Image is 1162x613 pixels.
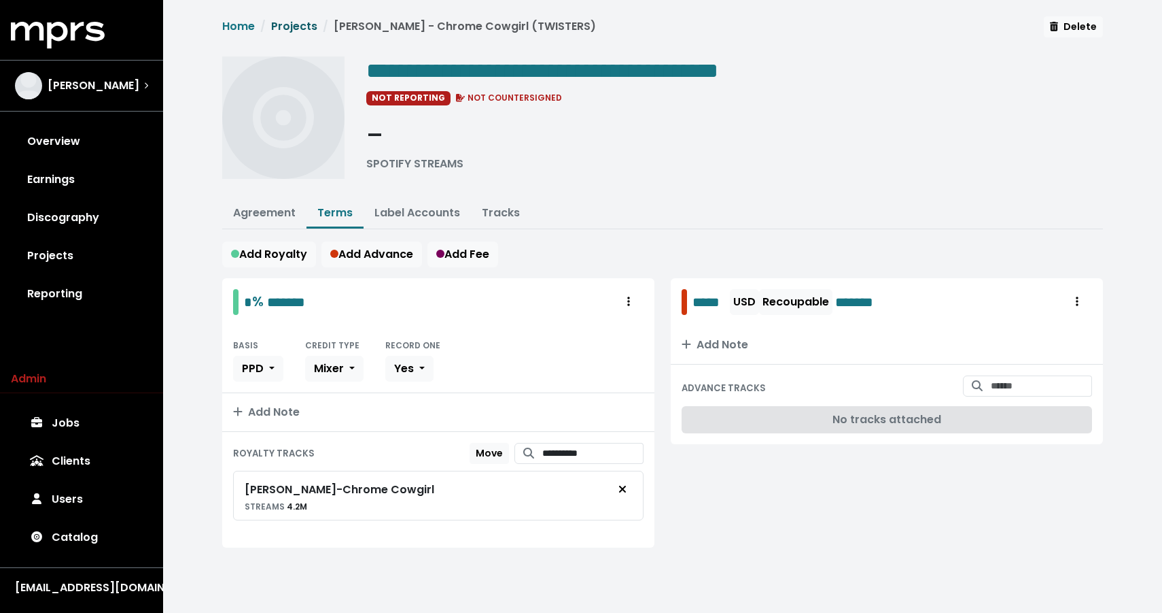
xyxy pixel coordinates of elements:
a: Terms [317,205,353,220]
span: PPD [242,361,264,376]
span: Add Fee [436,246,489,262]
input: Search for tracks by title and link them to this advance [991,376,1092,397]
span: STREAMS [245,501,285,512]
button: Royalty administration options [614,289,644,315]
span: Add Advance [330,246,413,262]
div: No tracks attached [682,406,1092,433]
a: mprs logo [11,27,105,42]
a: Catalog [11,518,152,557]
li: [PERSON_NAME] - Chrome Cowgirl (TWISTERS) [317,18,596,35]
a: Tracks [482,205,520,220]
button: Yes [385,356,434,382]
button: Add Note [671,326,1103,364]
a: Jobs [11,404,152,442]
span: Mixer [314,361,344,376]
span: Edit value [267,295,305,309]
button: Delete [1044,16,1103,37]
img: The selected account / producer [15,72,42,99]
button: Recoupable [759,289,832,315]
button: [EMAIL_ADDRESS][DOMAIN_NAME] [11,579,152,597]
a: Label Accounts [374,205,460,220]
span: NOT REPORTING [366,91,451,105]
div: [PERSON_NAME] - Chrome Cowgirl [245,482,434,498]
button: Mixer [305,356,364,382]
button: Move [470,443,509,464]
a: Earnings [11,161,152,199]
button: USD [730,289,759,315]
a: Users [11,480,152,518]
span: Add Note [682,337,748,352]
nav: breadcrumb [222,18,596,46]
small: RECORD ONE [385,339,440,351]
button: Remove royalty target [608,477,637,503]
span: Edit value [692,292,727,312]
a: Home [222,18,255,34]
button: Add Advance [321,242,422,267]
a: Overview [11,122,152,161]
span: Delete [1050,20,1097,33]
img: Album cover for this project [222,56,345,179]
span: Add Note [233,404,300,420]
span: Edit value [244,295,252,309]
div: SPOTIFY STREAMS [366,156,463,172]
a: Projects [11,237,152,275]
button: PPD [233,356,283,382]
span: Edit value [835,292,897,312]
button: Add Royalty [222,242,316,267]
span: NOT COUNTERSIGNED [453,92,563,103]
span: Edit value [366,60,718,82]
span: [PERSON_NAME] [48,78,139,94]
button: Add Note [222,393,654,431]
span: USD [733,294,756,310]
small: ADVANCE TRACKS [682,382,766,395]
small: 4.2M [245,501,307,512]
button: Royalty administration options [1062,289,1092,315]
small: CREDIT TYPE [305,339,359,351]
a: Projects [271,18,317,34]
a: Clients [11,442,152,480]
div: - [366,116,463,156]
small: ROYALTY TRACKS [233,447,315,460]
span: Recoupable [762,294,829,310]
span: Yes [394,361,414,376]
span: Move [476,446,503,460]
a: Reporting [11,275,152,313]
div: [EMAIL_ADDRESS][DOMAIN_NAME] [15,580,148,596]
span: Add Royalty [231,246,307,262]
a: Discography [11,199,152,237]
a: Agreement [233,205,296,220]
span: % [252,292,264,311]
button: Add Fee [427,242,498,267]
input: Search for tracks by title and link them to this royalty [542,443,644,464]
small: BASIS [233,339,258,351]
